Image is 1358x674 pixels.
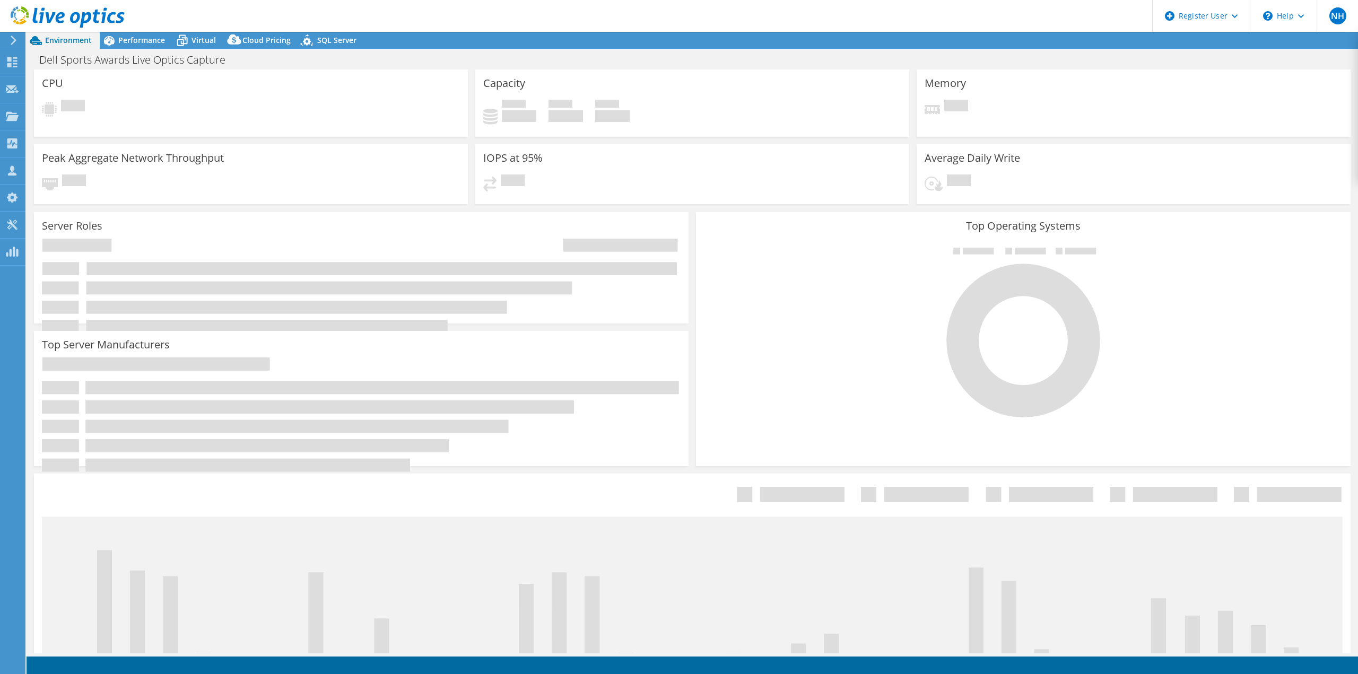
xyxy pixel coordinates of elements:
span: Pending [62,174,86,189]
h3: Capacity [483,77,525,89]
h4: 0 GiB [549,110,583,122]
span: Pending [61,100,85,114]
h3: CPU [42,77,63,89]
span: Pending [501,174,525,189]
h4: 0 GiB [502,110,536,122]
h3: Average Daily Write [925,152,1020,164]
h3: Memory [925,77,966,89]
span: Pending [944,100,968,114]
h3: IOPS at 95% [483,152,543,164]
h1: Dell Sports Awards Live Optics Capture [34,54,242,66]
span: Environment [45,35,92,45]
span: Cloud Pricing [242,35,291,45]
span: NH [1329,7,1346,24]
span: Virtual [191,35,216,45]
span: Used [502,100,526,110]
span: Performance [118,35,165,45]
span: Free [549,100,572,110]
span: Total [595,100,619,110]
h3: Peak Aggregate Network Throughput [42,152,224,164]
span: Pending [947,174,971,189]
svg: \n [1263,11,1273,21]
h3: Top Operating Systems [704,220,1343,232]
h3: Server Roles [42,220,102,232]
h4: 0 GiB [595,110,630,122]
h3: Top Server Manufacturers [42,339,170,351]
span: SQL Server [317,35,356,45]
